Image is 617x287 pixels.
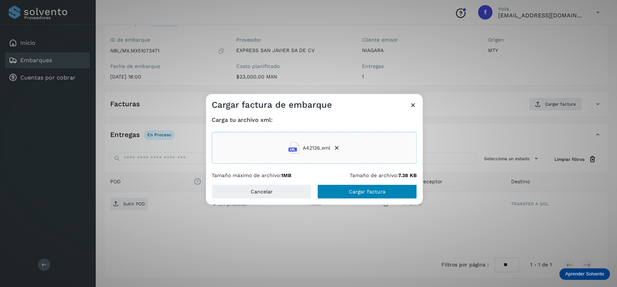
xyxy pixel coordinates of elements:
[565,271,604,277] p: Aprender Solvento
[303,144,330,152] span: A42136.xml
[212,172,292,179] p: Tamaño máximo de archivo:
[281,172,292,178] b: 1MB
[317,184,417,199] button: Cargar factura
[398,172,417,178] b: 7.38 KB
[212,116,417,123] h4: Carga tu archivo xml:
[559,268,610,280] div: Aprender Solvento
[349,189,385,194] span: Cargar factura
[251,189,273,194] span: Cancelar
[212,100,332,110] h3: Cargar factura de embarque
[212,184,311,199] button: Cancelar
[350,172,417,179] p: Tamaño de archivo:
